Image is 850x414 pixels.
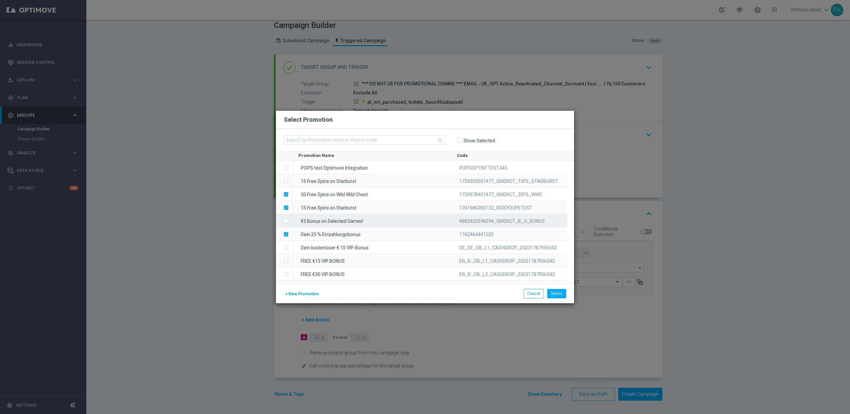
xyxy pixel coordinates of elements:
div: Press SPACE to deselect this row. [293,227,567,241]
div: FREE €15 VIP BONUS [293,254,451,267]
div: Press SPACE to select this row. [293,281,567,294]
div: Press SPACE to select this row. [276,161,293,174]
h2: Select Promotion [284,116,333,124]
button: Select [547,289,566,298]
div: Press SPACE to deselect this row. [293,201,567,214]
div: Press SPACE to deselect this row. [293,188,567,201]
div: Press SPACE to select this row. [276,241,293,254]
div: Press SPACE to select this row. [293,214,567,227]
input: Search by Promotion name or Promo code [284,135,446,145]
div: Press SPACE to select this row. [276,174,293,188]
div: Press SPACE to select this row. [293,254,567,267]
button: Cancel [524,289,544,298]
div: Press SPACE to select this row. [276,254,293,267]
div: 15 Free Spins on Starburst [293,174,451,187]
div: 15 Free Spins on Starburst [293,201,451,214]
i: search [437,137,443,143]
div: Dein 25 % Einzahlungsbonus [293,227,451,240]
i: add [285,292,289,296]
span: EN_IE_OB_L2_CASHDROP_25031787956542 [459,272,555,277]
div: Press SPACE to deselect this row. [276,188,293,201]
div: €5 Bonus on Selected Games! [293,214,451,227]
div: Press SPACE to deselect this row. [276,227,293,241]
span: 1739978401477_GMSRCT_30FS_WWC [459,192,542,197]
div: FREE €50 VIP BONUS [293,281,451,294]
span: 1739359501477_GMSRCT_15FS_STARBURST [459,179,558,184]
label: Show Selected [463,138,495,144]
div: 30 Free Spins on Wild Wild Chest [293,188,451,201]
span: Promotion Name [298,153,334,158]
span: 1742464441025 [459,232,494,237]
div: Press SPACE to select this row. [293,174,567,188]
div: Dein kostenloser € 15 VIP-Bonus [293,241,451,254]
span: Code [457,153,468,158]
span: New Promotion [289,292,319,296]
span: 1741686282132_RICKYDUPETEST [459,205,532,210]
div: POPS test Optimove Integration [293,161,451,174]
span: POPSOPTINTTEST345 [459,165,507,171]
span: 4883920598294_GMSRCT_IE_5_BONUS [459,218,545,224]
div: Press SPACE to select this row. [293,161,567,174]
div: Press SPACE to select this row. [276,267,293,281]
div: FREE €30 VIP BONUS [293,267,451,280]
button: New Promotion [284,290,319,298]
span: EN_IE_OB_L1_CASHDROP_25031787956542 [459,258,555,264]
div: Press SPACE to deselect this row. [276,201,293,214]
div: Press SPACE to select this row. [293,241,567,254]
div: Press SPACE to select this row. [293,267,567,281]
span: DE_DE_OB_L1_CASHDROP_25031787956542 [459,245,557,250]
div: Press SPACE to select this row. [276,281,293,294]
div: Press SPACE to select this row. [276,214,293,227]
